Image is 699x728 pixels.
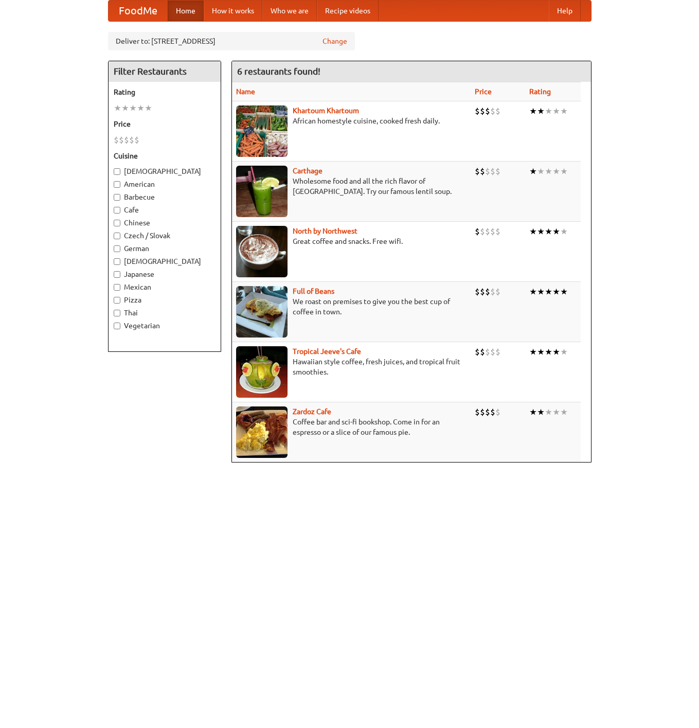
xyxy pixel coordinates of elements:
[114,230,216,241] label: Czech / Slovak
[236,286,288,338] img: beans.jpg
[549,1,581,21] a: Help
[529,286,537,297] li: ★
[293,167,322,175] b: Carthage
[236,236,467,246] p: Great coffee and snacks. Free wifi.
[545,166,552,177] li: ★
[495,166,500,177] li: $
[114,218,216,228] label: Chinese
[480,166,485,177] li: $
[480,286,485,297] li: $
[552,226,560,237] li: ★
[114,151,216,161] h5: Cuisine
[114,271,120,278] input: Japanese
[204,1,262,21] a: How it works
[114,233,120,239] input: Czech / Slovak
[480,105,485,117] li: $
[129,102,137,114] li: ★
[114,282,216,292] label: Mexican
[114,102,121,114] li: ★
[114,181,120,188] input: American
[529,226,537,237] li: ★
[529,346,537,358] li: ★
[490,166,495,177] li: $
[114,295,216,305] label: Pizza
[114,134,119,146] li: $
[545,346,552,358] li: ★
[475,346,480,358] li: $
[236,346,288,398] img: jeeves.jpg
[560,406,568,418] li: ★
[293,227,357,235] a: North by Northwest
[485,166,490,177] li: $
[529,406,537,418] li: ★
[121,102,129,114] li: ★
[475,406,480,418] li: $
[145,102,152,114] li: ★
[108,32,355,50] div: Deliver to: [STREET_ADDRESS]
[560,286,568,297] li: ★
[495,346,500,358] li: $
[109,61,221,82] h4: Filter Restaurants
[134,134,139,146] li: $
[552,286,560,297] li: ★
[236,116,467,126] p: African homestyle cuisine, cooked fresh daily.
[114,168,120,175] input: [DEMOGRAPHIC_DATA]
[485,346,490,358] li: $
[480,346,485,358] li: $
[114,119,216,129] h5: Price
[236,226,288,277] img: north.jpg
[485,286,490,297] li: $
[114,310,120,316] input: Thai
[236,105,288,157] img: khartoum.jpg
[109,1,168,21] a: FoodMe
[480,406,485,418] li: $
[545,406,552,418] li: ★
[114,297,120,304] input: Pizza
[114,308,216,318] label: Thai
[114,194,120,201] input: Barbecue
[552,105,560,117] li: ★
[537,226,545,237] li: ★
[560,226,568,237] li: ★
[293,407,331,416] a: Zardoz Cafe
[490,406,495,418] li: $
[114,269,216,279] label: Japanese
[114,321,216,331] label: Vegetarian
[475,87,492,96] a: Price
[114,323,120,329] input: Vegetarian
[490,286,495,297] li: $
[475,226,480,237] li: $
[114,243,216,254] label: German
[114,87,216,97] h5: Rating
[293,287,334,295] a: Full of Beans
[114,205,216,215] label: Cafe
[114,256,216,267] label: [DEMOGRAPHIC_DATA]
[552,346,560,358] li: ★
[114,220,120,226] input: Chinese
[490,226,495,237] li: $
[236,166,288,217] img: carthage.jpg
[114,284,120,291] input: Mexican
[545,105,552,117] li: ★
[293,347,361,356] a: Tropical Jeeve's Cafe
[537,346,545,358] li: ★
[485,105,490,117] li: $
[490,346,495,358] li: $
[529,105,537,117] li: ★
[236,406,288,458] img: zardoz.jpg
[552,406,560,418] li: ★
[317,1,379,21] a: Recipe videos
[236,357,467,377] p: Hawaiian style coffee, fresh juices, and tropical fruit smoothies.
[293,106,359,115] b: Khartoum Khartoum
[545,286,552,297] li: ★
[495,286,500,297] li: $
[485,406,490,418] li: $
[236,176,467,197] p: Wholesome food and all the rich flavor of [GEOGRAPHIC_DATA]. Try our famous lentil soup.
[537,105,545,117] li: ★
[552,166,560,177] li: ★
[475,166,480,177] li: $
[560,105,568,117] li: ★
[114,258,120,265] input: [DEMOGRAPHIC_DATA]
[475,286,480,297] li: $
